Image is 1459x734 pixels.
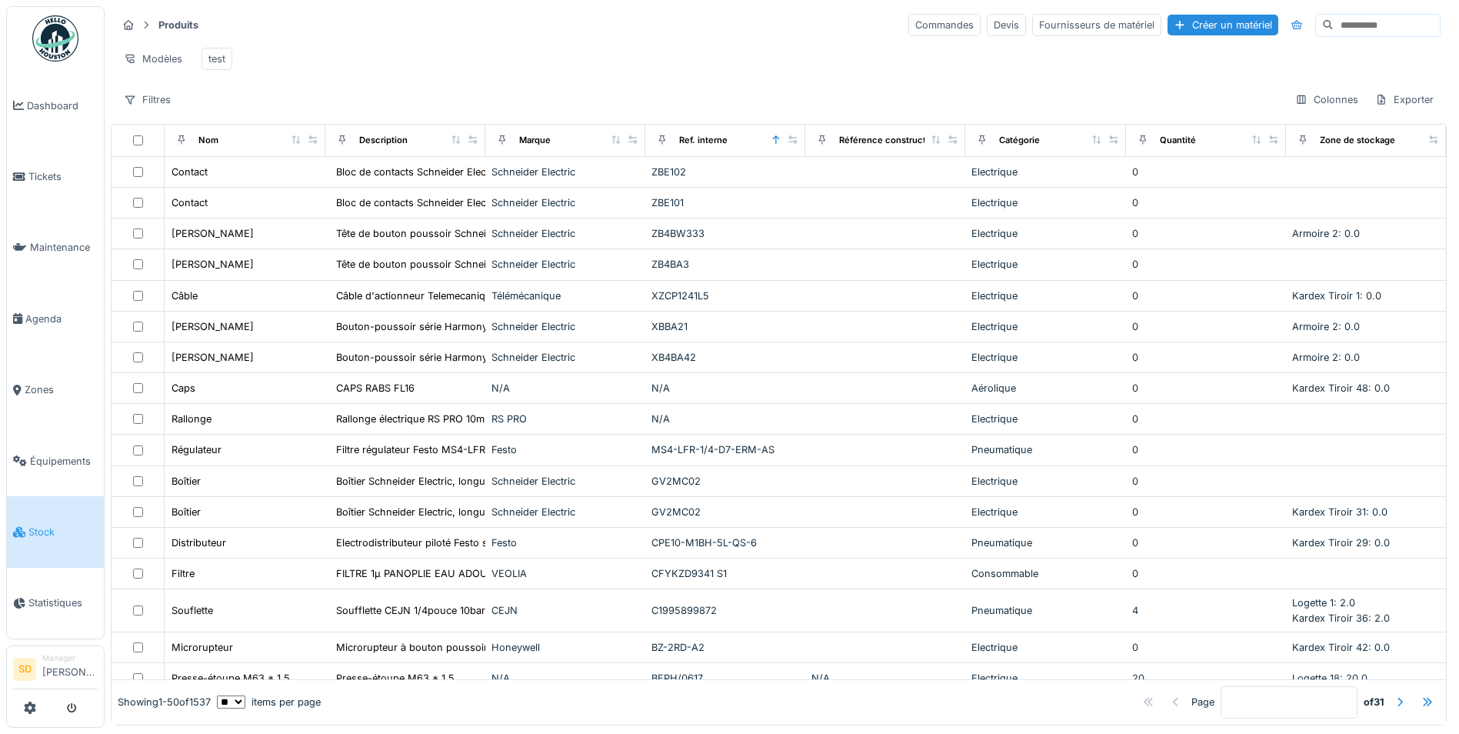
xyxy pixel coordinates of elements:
[651,381,799,395] div: N/A
[28,169,98,184] span: Tickets
[118,695,211,709] div: Showing 1 - 50 of 1537
[651,350,799,365] div: XB4BA42
[1292,537,1390,549] span: Kardex Tiroir 29: 0.0
[336,381,415,395] div: CAPS RABS FL16
[971,350,1119,365] div: Electrique
[336,603,485,618] div: Soufflette CEJN 1/4pouce 10bar
[7,70,104,141] a: Dashboard
[336,566,503,581] div: FILTRE 1µ PANOPLIE EAU ADOUCIE
[7,355,104,425] a: Zones
[651,474,799,489] div: GV2MC02
[172,640,233,655] div: Microrupteur
[172,535,226,550] div: Distributeur
[1292,597,1355,609] span: Logette 1: 2.0
[491,442,639,457] div: Festo
[30,240,98,255] span: Maintenance
[152,18,205,32] strong: Produits
[172,257,254,272] div: [PERSON_NAME]
[208,52,225,66] div: test
[117,48,189,70] div: Modèles
[519,134,551,147] div: Marque
[971,671,1119,686] div: Electrique
[491,505,639,519] div: Schneider Electric
[172,505,201,519] div: Boîtier
[117,88,178,111] div: Filtres
[1368,88,1441,111] div: Exporter
[7,283,104,354] a: Agenda
[336,442,558,457] div: Filtre régulateur Festo MS4-LFR, G 1/4, Filtrat...
[491,671,639,686] div: N/A
[13,658,36,681] li: SD
[172,165,208,179] div: Contact
[651,566,799,581] div: CFYKZD9341 S1
[198,134,218,147] div: Nom
[30,454,98,469] span: Équipements
[336,640,575,655] div: Microrupteur à bouton poussoir Honeywell, Vis, ...
[1292,612,1390,624] span: Kardex Tiroir 36: 2.0
[172,350,254,365] div: [PERSON_NAME]
[1132,257,1280,272] div: 0
[651,257,799,272] div: ZB4BA3
[971,474,1119,489] div: Electrique
[651,640,799,655] div: BZ-2RD-A2
[1292,290,1381,302] span: Kardex Tiroir 1: 0.0
[651,603,799,618] div: C1995899872
[336,671,455,686] div: Presse-étoupe M63 * 1.5
[336,257,570,272] div: Tête de bouton poussoir Schneider Electric, Har...
[172,226,254,241] div: [PERSON_NAME]
[1292,352,1360,363] span: Armoire 2: 0.0
[42,652,98,664] div: Manager
[336,195,570,210] div: Bloc de contacts Schneider Electric série Harmo...
[1320,134,1395,147] div: Zone de stockage
[1292,382,1390,394] span: Kardex Tiroir 48: 0.0
[1132,566,1280,581] div: 0
[1132,381,1280,395] div: 0
[336,474,570,489] div: Boîtier Schneider Electric, longueur 84mm, pour...
[651,412,799,426] div: N/A
[7,425,104,496] a: Équipements
[172,289,198,303] div: Câble
[172,671,290,686] div: Presse-étoupe M63 * 1.5
[336,535,561,550] div: Electrodistributeur piloté Festo serie CPE fonc...
[999,134,1040,147] div: Catégorie
[28,525,98,539] span: Stock
[336,289,584,303] div: Câble d'actionneur Telemecanique Sensors 4 cond...
[7,212,104,283] a: Maintenance
[971,289,1119,303] div: Electrique
[217,695,321,709] div: items per page
[13,652,98,689] a: SD Manager[PERSON_NAME]
[172,603,213,618] div: Souflette
[172,319,254,334] div: [PERSON_NAME]
[839,134,940,147] div: Référence constructeur
[971,195,1119,210] div: Electrique
[1132,505,1280,519] div: 0
[679,134,728,147] div: Ref. interne
[491,350,639,365] div: Schneider Electric
[1292,672,1367,684] span: Logette 18: 20.0
[42,652,98,686] li: [PERSON_NAME]
[1160,134,1196,147] div: Quantité
[971,535,1119,550] div: Pneumatique
[491,566,639,581] div: VEOLIA
[7,496,104,567] a: Stock
[359,134,408,147] div: Description
[491,474,639,489] div: Schneider Electric
[1292,506,1387,518] span: Kardex Tiroir 31: 0.0
[491,603,639,618] div: CEJN
[336,505,570,519] div: Boîtier Schneider Electric, longueur 84mm, pour...
[987,14,1026,36] div: Devis
[908,14,981,36] div: Commandes
[172,412,212,426] div: Rallonge
[1032,14,1161,36] div: Fournisseurs de matériel
[651,289,799,303] div: XZCP1241L5
[28,596,98,610] span: Statistiques
[1132,474,1280,489] div: 0
[971,412,1119,426] div: Electrique
[1132,165,1280,179] div: 0
[651,226,799,241] div: ZB4BW333
[1132,350,1280,365] div: 0
[491,257,639,272] div: Schneider Electric
[1132,289,1280,303] div: 0
[172,442,222,457] div: Régulateur
[1364,695,1384,709] strong: of 31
